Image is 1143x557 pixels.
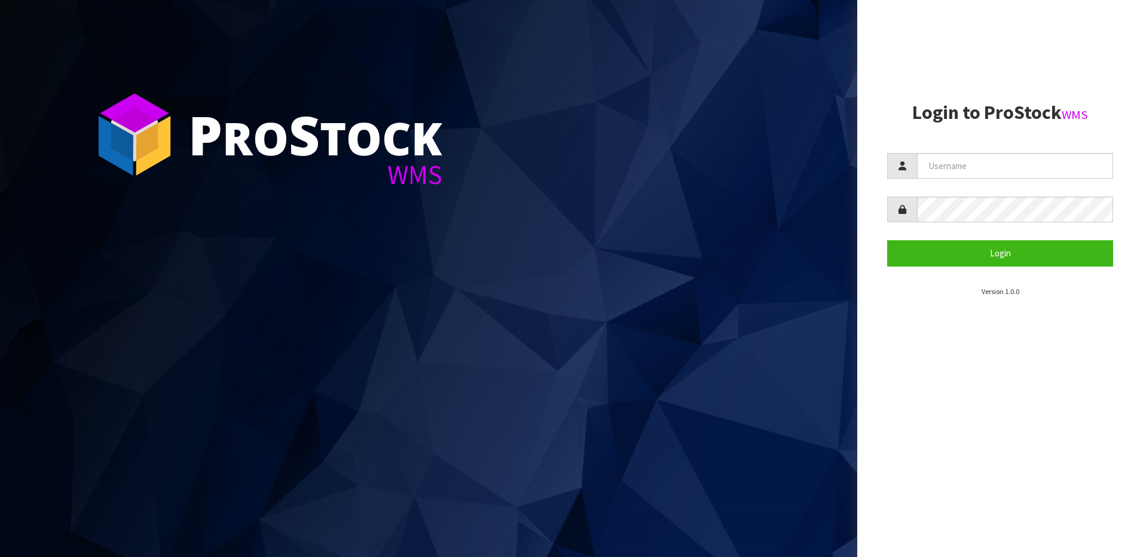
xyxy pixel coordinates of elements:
span: S [289,98,320,171]
div: ro tock [188,108,442,161]
span: P [188,98,222,171]
button: Login [887,240,1113,266]
input: Username [917,153,1113,179]
div: WMS [188,161,442,188]
small: WMS [1062,107,1088,123]
small: Version 1.0.0 [982,287,1019,296]
img: ProStock Cube [90,90,179,179]
h2: Login to ProStock [887,102,1113,123]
